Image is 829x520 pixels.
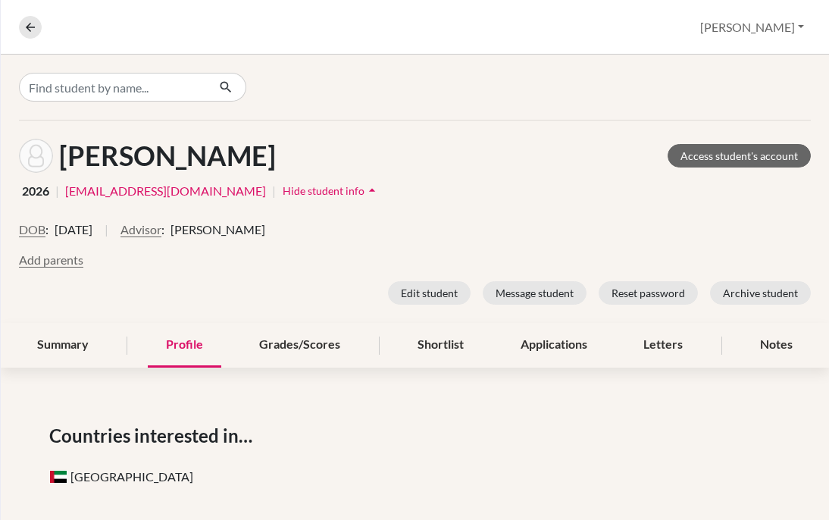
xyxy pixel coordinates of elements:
button: Message student [483,281,587,305]
div: Profile [148,323,221,368]
span: [GEOGRAPHIC_DATA] [49,469,193,484]
i: arrow_drop_up [364,183,380,198]
div: Grades/Scores [241,323,358,368]
a: Access student's account [668,144,811,168]
span: : [161,221,164,239]
span: Countries interested in… [49,422,258,450]
span: | [55,182,59,200]
h1: [PERSON_NAME] [59,139,276,172]
span: United Arab Emirates [49,470,67,484]
button: Add parents [19,251,83,269]
img: Abid Hamdulay's avatar [19,139,53,173]
span: [PERSON_NAME] [170,221,265,239]
span: Hide student info [283,184,364,197]
span: [DATE] [55,221,92,239]
button: Advisor [120,221,161,239]
button: Hide student infoarrow_drop_up [282,179,380,202]
button: Reset password [599,281,698,305]
button: [PERSON_NAME] [693,13,811,42]
div: Letters [625,323,701,368]
button: Edit student [388,281,471,305]
span: | [272,182,276,200]
span: 2026 [22,182,49,200]
div: Applications [502,323,605,368]
span: | [105,221,108,251]
a: [EMAIL_ADDRESS][DOMAIN_NAME] [65,182,266,200]
button: DOB [19,221,45,239]
div: Shortlist [399,323,482,368]
div: Notes [742,323,811,368]
div: Summary [19,323,107,368]
button: Archive student [710,281,811,305]
input: Find student by name... [19,73,207,102]
span: : [45,221,48,239]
